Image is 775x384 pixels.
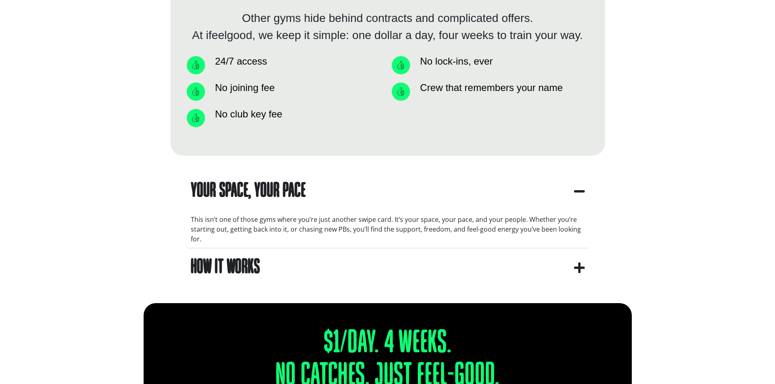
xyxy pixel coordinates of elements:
span: No joining fee [213,80,275,95]
div: Other gyms hide behind contracts and complicated offers. At ifeelgood, we keep it simple: one dol... [187,10,589,44]
span: Crew that remembers your name [418,80,563,95]
summary: Your Space, Your Pace [187,172,589,210]
span: 24/7 access [213,54,267,69]
div: apbct__label_id__gravity_form [187,172,589,287]
span: No club key fee [213,107,282,121]
div: This isn’t one of those gyms where you’re just another swipe card. It’s your space, your pace, an... [191,215,585,244]
span: No lock-ins, ever [418,54,493,69]
div: Your Space, Your Pace [191,176,306,206]
div: How It Works [191,252,260,283]
summary: How It Works [187,248,589,287]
